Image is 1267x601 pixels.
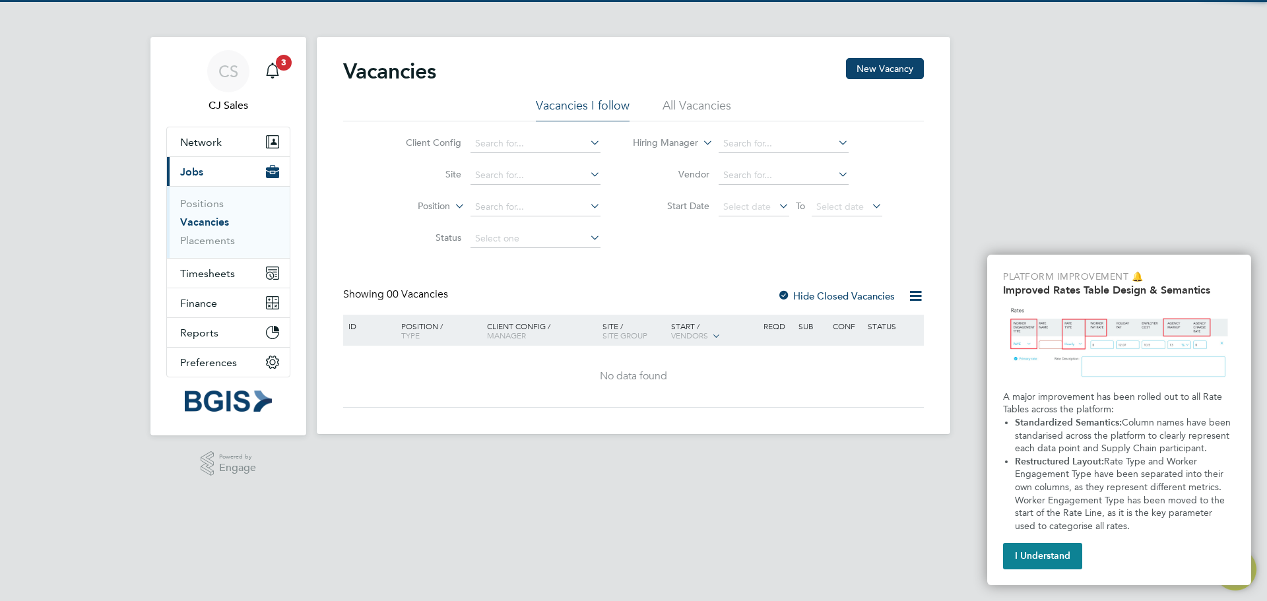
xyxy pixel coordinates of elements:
[166,98,290,113] span: CJ Sales
[374,200,450,213] label: Position
[987,255,1251,585] div: Improved Rate Table Semantics
[471,166,601,185] input: Search for...
[180,136,222,148] span: Network
[633,168,709,180] label: Vendor
[668,315,760,348] div: Start /
[180,297,217,309] span: Finance
[777,290,895,302] label: Hide Closed Vacancies
[150,37,306,435] nav: Main navigation
[471,135,601,153] input: Search for...
[1003,543,1082,569] button: I Understand
[180,267,235,280] span: Timesheets
[385,168,461,180] label: Site
[471,198,601,216] input: Search for...
[1003,270,1235,284] p: Platform Improvement 🔔
[343,288,451,301] div: Showing
[1015,417,1122,428] strong: Standardized Semantics:
[1003,284,1235,296] h2: Improved Rates Table Design & Semantics
[671,330,708,340] span: Vendors
[816,201,864,212] span: Select date
[795,315,829,337] div: Sub
[1015,417,1233,454] span: Column names have been standarised across the platform to clearly represent each data point and S...
[723,201,771,212] span: Select date
[180,166,203,178] span: Jobs
[219,462,256,474] span: Engage
[180,216,229,228] a: Vacancies
[633,200,709,212] label: Start Date
[219,451,256,462] span: Powered by
[829,315,864,337] div: Conf
[1003,301,1235,385] img: Updated Rates Table Design & Semantics
[180,327,218,339] span: Reports
[471,230,601,248] input: Select one
[1015,456,1104,467] strong: Restructured Layout:
[345,369,922,383] div: No data found
[622,137,698,150] label: Hiring Manager
[387,288,448,301] span: 00 Vacancies
[602,330,647,340] span: Site Group
[180,356,237,369] span: Preferences
[1003,391,1235,416] p: A major improvement has been rolled out to all Rate Tables across the platform:
[864,315,922,337] div: Status
[719,166,849,185] input: Search for...
[166,391,290,412] a: Go to home page
[663,98,731,121] li: All Vacancies
[276,55,292,71] span: 3
[343,58,436,84] h2: Vacancies
[166,50,290,113] a: Go to account details
[719,135,849,153] input: Search for...
[185,391,272,412] img: bgis-logo-retina.png
[1015,456,1227,532] span: Rate Type and Worker Engagement Type have been separated into their own columns, as they represen...
[760,315,795,337] div: Reqd
[599,315,668,346] div: Site /
[218,63,238,80] span: CS
[792,197,809,214] span: To
[385,137,461,148] label: Client Config
[401,330,420,340] span: Type
[385,232,461,243] label: Status
[180,197,224,210] a: Positions
[487,330,526,340] span: Manager
[536,98,630,121] li: Vacancies I follow
[391,315,484,346] div: Position /
[846,58,924,79] button: New Vacancy
[484,315,599,346] div: Client Config /
[345,315,391,337] div: ID
[180,234,235,247] a: Placements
